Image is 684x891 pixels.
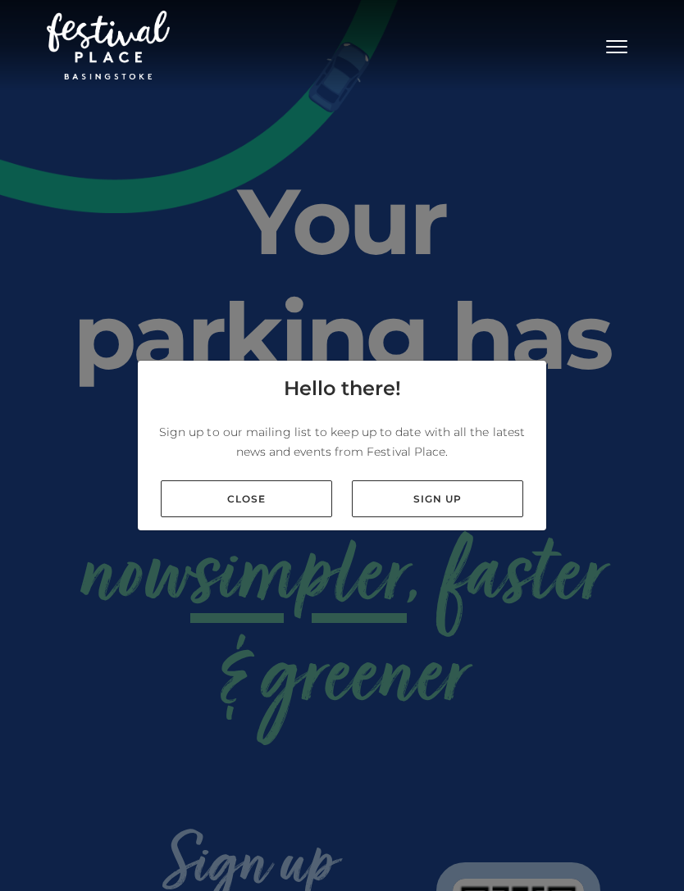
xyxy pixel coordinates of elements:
h4: Hello there! [284,374,401,403]
p: Sign up to our mailing list to keep up to date with all the latest news and events from Festival ... [151,422,533,461]
img: Festival Place Logo [47,11,170,80]
a: Close [161,480,332,517]
button: Toggle navigation [596,33,637,57]
a: Sign up [352,480,523,517]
